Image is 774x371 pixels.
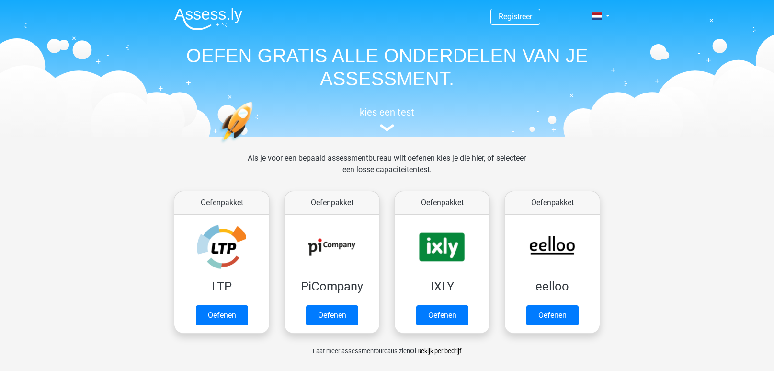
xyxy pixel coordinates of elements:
[416,305,468,325] a: Oefenen
[240,152,534,187] div: Als je voor een bepaald assessmentbureau wilt oefenen kies je die hier, of selecteer een losse ca...
[196,305,248,325] a: Oefenen
[306,305,358,325] a: Oefenen
[219,102,290,188] img: oefenen
[417,348,461,355] a: Bekijk per bedrijf
[313,348,410,355] span: Laat meer assessmentbureaus zien
[380,124,394,131] img: assessment
[174,8,242,30] img: Assessly
[499,12,532,21] a: Registreer
[526,305,579,325] a: Oefenen
[167,106,607,118] h5: kies een test
[167,337,607,357] div: of
[167,106,607,132] a: kies een test
[167,44,607,90] h1: OEFEN GRATIS ALLE ONDERDELEN VAN JE ASSESSMENT.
